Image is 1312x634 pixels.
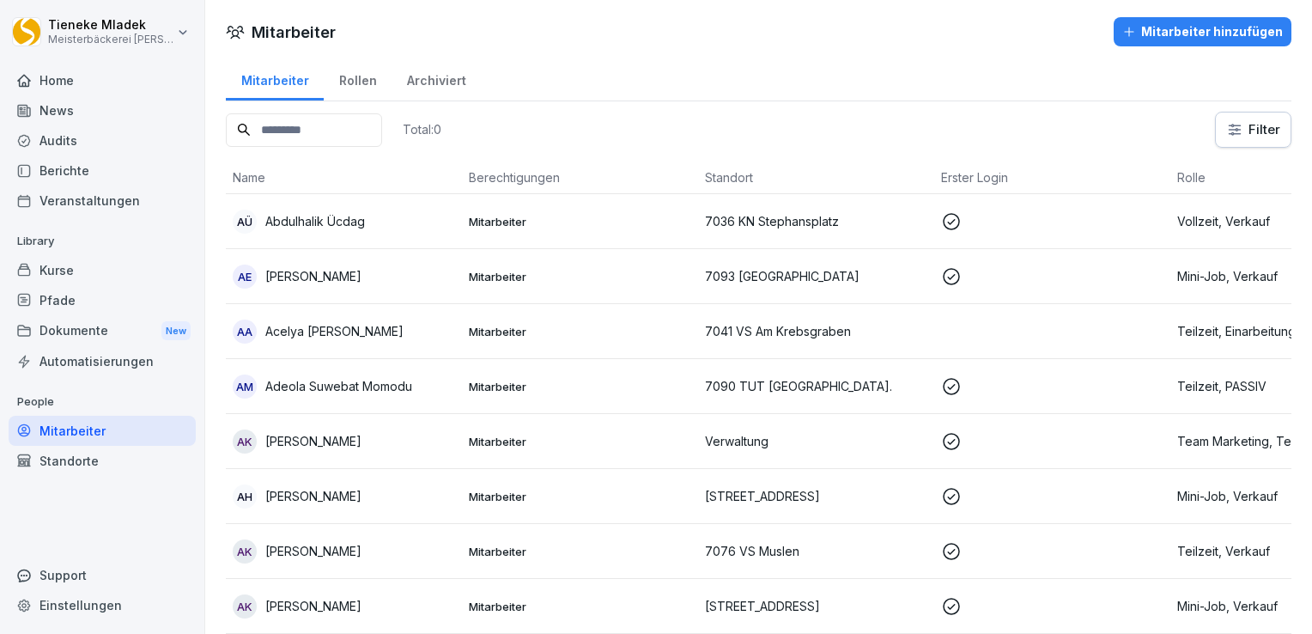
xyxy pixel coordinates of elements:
[9,125,196,155] a: Audits
[9,388,196,416] p: People
[705,432,927,450] p: Verwaltung
[265,377,412,395] p: Adeola Suwebat Momodu
[265,212,365,230] p: Abdulhalik Ücdag
[233,320,257,344] div: AA
[226,57,324,101] a: Mitarbeiter
[161,321,191,341] div: New
[324,57,392,101] a: Rollen
[469,379,691,394] p: Mitarbeiter
[705,597,927,615] p: [STREET_ADDRESS]
[233,594,257,619] div: AK
[1122,22,1283,41] div: Mitarbeiter hinzufügen
[469,324,691,339] p: Mitarbeiter
[9,186,196,216] a: Veranstaltungen
[705,542,927,560] p: 7076 VS Muslen
[469,544,691,559] p: Mitarbeiter
[469,214,691,229] p: Mitarbeiter
[9,228,196,255] p: Library
[9,315,196,347] div: Dokumente
[265,487,361,505] p: [PERSON_NAME]
[233,265,257,289] div: AE
[469,489,691,504] p: Mitarbeiter
[934,162,1170,194] th: Erster Login
[469,434,691,449] p: Mitarbeiter
[48,34,173,46] p: Meisterbäckerei [PERSON_NAME]
[705,322,927,340] p: 7041 VS Am Krebsgraben
[233,485,257,509] div: AH
[233,210,257,234] div: AÜ
[392,57,481,101] a: Archiviert
[705,377,927,395] p: 7090 TUT [GEOGRAPHIC_DATA].
[9,346,196,376] a: Automatisierungen
[48,18,173,33] p: Tieneke Mladek
[462,162,698,194] th: Berechtigungen
[9,446,196,476] a: Standorte
[9,155,196,186] a: Berichte
[705,212,927,230] p: 7036 KN Stephansplatz
[705,487,927,505] p: [STREET_ADDRESS]
[9,255,196,285] a: Kurse
[9,416,196,446] a: Mitarbeiter
[265,432,361,450] p: [PERSON_NAME]
[9,285,196,315] a: Pfade
[469,269,691,284] p: Mitarbeiter
[233,540,257,564] div: AK
[265,542,361,560] p: [PERSON_NAME]
[9,590,196,620] a: Einstellungen
[252,21,336,44] h1: Mitarbeiter
[9,560,196,590] div: Support
[1226,121,1280,138] div: Filter
[469,599,691,614] p: Mitarbeiter
[233,430,257,454] div: AK
[265,597,361,615] p: [PERSON_NAME]
[226,162,462,194] th: Name
[265,267,361,285] p: [PERSON_NAME]
[233,375,257,399] div: AM
[705,267,927,285] p: 7093 [GEOGRAPHIC_DATA]
[698,162,934,194] th: Standort
[9,315,196,347] a: DokumenteNew
[265,322,404,340] p: Acelya [PERSON_NAME]
[1114,17,1291,46] button: Mitarbeiter hinzufügen
[9,65,196,95] a: Home
[1216,113,1291,147] button: Filter
[403,121,441,137] p: Total: 0
[9,95,196,125] a: News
